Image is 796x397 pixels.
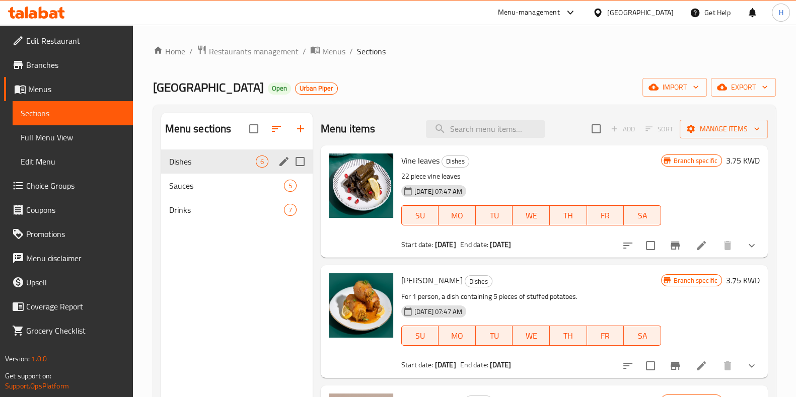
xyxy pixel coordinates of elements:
[329,273,393,338] img: Mahshi Potato
[616,354,640,378] button: sort-choices
[169,155,256,168] span: Dishes
[401,358,433,371] span: Start date:
[439,205,476,225] button: MO
[5,369,51,382] span: Get support on:
[401,290,661,303] p: For 1 person, a dish containing 5 pieces of stuffed potatoes.
[746,360,758,372] svg: Show Choices
[740,233,764,258] button: show more
[410,307,466,316] span: [DATE] 07:47 AM
[161,174,313,198] div: Sauces5
[243,118,264,139] span: Select all sections
[268,83,291,95] div: Open
[153,45,776,58] nav: breadcrumb
[554,329,583,343] span: TH
[284,204,297,216] div: items
[586,118,607,139] span: Select section
[442,155,469,168] div: Dishes
[189,45,193,57] li: /
[670,156,721,166] span: Branch specific
[161,145,313,226] nav: Menu sections
[663,233,687,258] button: Branch-specific-item
[639,121,680,137] span: Select section first
[5,352,30,365] span: Version:
[587,205,624,225] button: FR
[401,238,433,251] span: Start date:
[624,205,661,225] button: SA
[443,208,472,223] span: MO
[264,117,288,141] span: Sort sections
[513,205,550,225] button: WE
[465,275,492,287] div: Dishes
[303,45,306,57] li: /
[21,107,125,119] span: Sections
[513,326,550,346] button: WE
[4,198,133,222] a: Coupons
[740,354,764,378] button: show more
[642,78,707,97] button: import
[153,76,264,99] span: [GEOGRAPHIC_DATA]
[310,45,345,58] a: Menus
[406,208,435,223] span: SU
[256,155,268,168] div: items
[209,45,299,57] span: Restaurants management
[650,81,699,94] span: import
[161,149,313,174] div: Dishes6edit
[715,354,740,378] button: delete
[715,233,740,258] button: delete
[169,180,284,192] div: Sauces
[26,35,125,47] span: Edit Restaurant
[401,170,661,183] p: 22 piece vine leaves
[711,78,776,97] button: export
[607,121,639,137] span: Add item
[284,205,296,215] span: 7
[296,84,337,93] span: Urban Piper
[26,252,125,264] span: Menu disclaimer
[276,154,292,169] button: edit
[401,205,439,225] button: SU
[695,360,707,372] a: Edit menu item
[26,325,125,337] span: Grocery Checklist
[695,240,707,252] a: Edit menu item
[435,238,456,251] b: [DATE]
[490,358,511,371] b: [DATE]
[778,7,783,18] span: H
[435,358,456,371] b: [DATE]
[726,273,760,287] h6: 3.75 KWD
[480,329,509,343] span: TU
[640,235,661,256] span: Select to update
[329,153,393,218] img: Vine leaves
[476,205,513,225] button: TU
[21,155,125,168] span: Edit Menu
[21,131,125,143] span: Full Menu View
[5,379,69,392] a: Support.OpsPlatform
[607,7,674,18] div: [GEOGRAPHIC_DATA]
[13,125,133,149] a: Full Menu View
[443,329,472,343] span: MO
[746,240,758,252] svg: Show Choices
[442,155,469,167] span: Dishes
[624,326,661,346] button: SA
[31,352,47,365] span: 1.0.0
[460,238,488,251] span: End date:
[256,157,268,167] span: 6
[663,354,687,378] button: Branch-specific-item
[153,45,185,57] a: Home
[4,246,133,270] a: Menu disclaimer
[4,174,133,198] a: Choice Groups
[357,45,386,57] span: Sections
[161,198,313,222] div: Drinks7
[587,326,624,346] button: FR
[517,208,546,223] span: WE
[401,153,440,168] span: Vine leaves
[628,329,657,343] span: SA
[26,204,125,216] span: Coupons
[591,208,620,223] span: FR
[4,294,133,319] a: Coverage Report
[640,355,661,376] span: Select to update
[628,208,657,223] span: SA
[401,273,463,288] span: [PERSON_NAME]
[550,326,587,346] button: TH
[26,59,125,71] span: Branches
[490,238,511,251] b: [DATE]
